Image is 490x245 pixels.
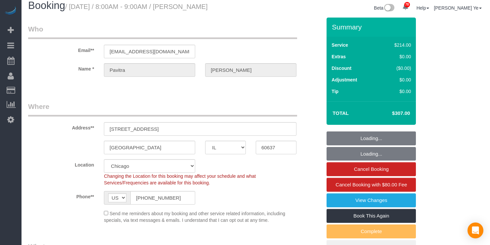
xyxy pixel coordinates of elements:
legend: Who [28,24,297,39]
label: Discount [332,65,351,72]
div: $0.00 [380,76,411,83]
span: 78 [404,2,410,7]
a: Cancel Booking [327,162,416,176]
a: Cancel Booking with $80.00 Fee [327,178,416,192]
a: Beta [374,5,394,11]
h4: $307.00 [372,111,410,116]
span: Changing the Location for this booking may affect your schedule and what Services/Frequencies are... [104,173,256,185]
input: Last Name* [205,63,296,77]
label: Tip [332,88,338,95]
label: Name * [23,63,99,72]
label: Extras [332,53,346,60]
label: Adjustment [332,76,357,83]
a: Help [417,5,429,11]
div: ($0.00) [380,65,411,72]
div: $214.00 [380,42,411,48]
small: / [DATE] / 8:00AM - 9:00AM / [PERSON_NAME] [65,3,208,10]
span: Send me reminders about my booking and other service related information, including specials, via... [104,211,285,223]
legend: Where [28,102,297,117]
label: Location [23,159,99,168]
a: Book This Again [327,209,416,223]
strong: Total [333,110,349,116]
input: Zip Code** [256,141,296,154]
a: [PERSON_NAME] Ye [434,5,482,11]
img: Automaid Logo [4,7,17,16]
img: New interface [383,4,394,13]
a: View Changes [327,193,416,207]
h3: Summary [332,23,413,31]
div: Open Intercom Messenger [468,222,483,238]
input: First Name** [104,63,195,77]
label: Service [332,42,348,48]
div: $0.00 [380,88,411,95]
div: $0.00 [380,53,411,60]
span: Cancel Booking with $80.00 Fee [335,182,407,187]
